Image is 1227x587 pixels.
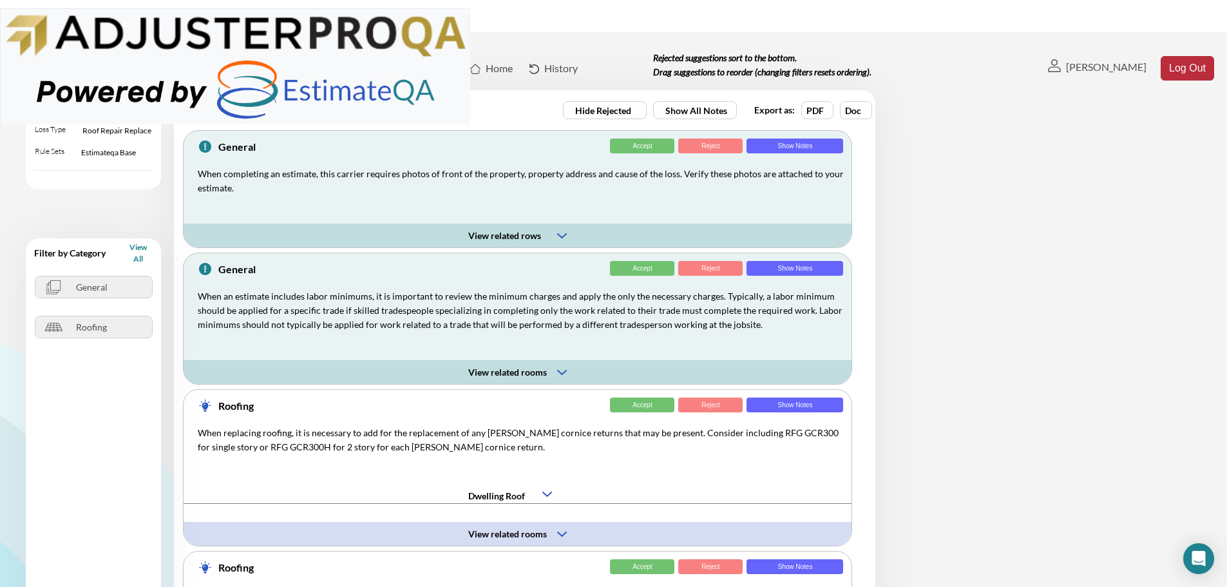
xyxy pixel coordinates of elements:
[678,559,743,574] button: Reject
[1048,59,1061,72] img: 40-user@2x.svg
[610,261,674,276] button: Accept
[529,64,539,74] img: vector@2x.svg
[557,233,567,239] img: EwCwAvwB12QFqC3TK+4AAAAASUVORK5CYII=
[198,289,851,332] p: When an estimate includes labor minimums, it is important to review the minimum charges and apply...
[199,399,211,412] img: lightbulb-863c9015.svg
[35,147,64,156] div: Rule Sets
[678,261,743,276] button: Reject
[81,147,136,159] div: Estimateqa Base
[218,263,476,275] div: General
[747,398,843,412] button: Show Notes
[76,320,107,334] div: Roofing
[198,167,851,195] p: When completing an estimate, this carrier requires photos of front of the property, property addr...
[34,247,106,258] div: Filter by Category
[747,261,843,276] button: Show Notes
[1048,59,1128,75] a: [PERSON_NAME]
[747,559,843,574] button: Show Notes
[470,61,497,76] a: Home
[468,527,540,541] div: View related rooms
[35,316,153,338] button: Roofing
[76,280,108,294] div: General
[35,125,66,134] div: Loss Type
[529,61,563,76] a: History
[124,249,153,258] button: View All
[45,280,62,294] img: general-f8c1c2ef.svg
[1183,543,1214,574] div: Open Intercom Messenger
[557,370,567,376] img: EwCwAvwB12QFqC3TK+4AAAAASUVORK5CYII=
[557,532,567,537] img: EwCwAvwB12QFqC3TK+4AAAAASUVORK5CYII=
[747,139,843,153] button: Show Notes
[199,263,211,275] img: exclamation_point-9ae826a0.svg
[199,561,211,573] img: lightbulb-863c9015.svg
[218,399,476,412] div: Roofing
[610,398,674,412] button: Accept
[198,426,851,454] p: When replacing roofing, it is necessary to add for the replacement of any [PERSON_NAME] cornice r...
[678,139,743,153] button: Reject
[218,140,476,153] div: General
[1161,56,1214,81] button: Log Out
[468,489,525,503] span: Dwelling Roof
[468,229,540,243] div: View related rows
[610,139,674,153] button: Accept
[470,64,480,74] img: 9-home@2x.svg
[678,398,743,412] button: Reject
[199,140,211,153] img: exclamation_point-9ae826a0.svg
[45,320,62,334] img: roofing-3882c46b.svg
[218,561,476,573] div: Roofing
[35,276,153,298] button: General
[468,365,540,380] div: View related rooms
[610,559,674,574] button: Accept
[34,170,153,171] img: line-1@2x.svg
[542,492,552,497] img: EwCwAvwB12QFqC3TK+4AAAAASUVORK5CYII=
